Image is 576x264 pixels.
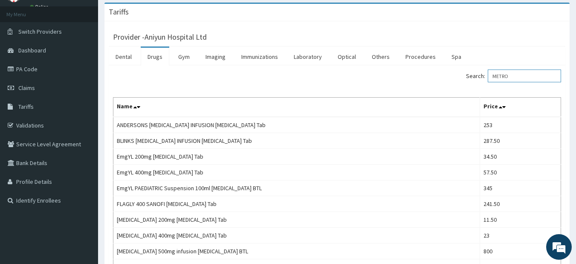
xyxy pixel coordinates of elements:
td: 34.50 [480,149,561,165]
td: 800 [480,244,561,259]
td: 287.50 [480,133,561,149]
img: d_794563401_company_1708531726252_794563401 [16,43,35,64]
td: 345 [480,180,561,196]
input: Search: [488,70,561,82]
th: Price [480,98,561,117]
a: Imaging [199,48,232,66]
textarea: Type your message and hit 'Enter' [4,174,162,204]
td: [MEDICAL_DATA] 200mg [MEDICAL_DATA] Tab [113,212,480,228]
a: Drugs [141,48,169,66]
a: Spa [445,48,468,66]
a: Laboratory [287,48,329,66]
span: Claims [18,84,35,92]
a: Immunizations [234,48,285,66]
a: Others [365,48,397,66]
td: [MEDICAL_DATA] 500mg infusion [MEDICAL_DATA] BTL [113,244,480,259]
div: Chat with us now [44,48,143,59]
td: 57.50 [480,165,561,180]
td: EmgYL 200mg [MEDICAL_DATA] Tab [113,149,480,165]
a: Procedures [399,48,443,66]
span: Switch Providers [18,28,62,35]
td: [MEDICAL_DATA] 400mg [MEDICAL_DATA] Tab [113,228,480,244]
th: Name [113,98,480,117]
td: FLAGLY 400 SANOFI [MEDICAL_DATA] Tab [113,196,480,212]
td: BLINKS [MEDICAL_DATA] INFUSION [MEDICAL_DATA] Tab [113,133,480,149]
label: Search: [466,70,561,82]
span: Dashboard [18,46,46,54]
td: EmgYL 400mg [MEDICAL_DATA] Tab [113,165,480,180]
td: 253 [480,117,561,133]
td: 241.50 [480,196,561,212]
td: ANDERSONS [MEDICAL_DATA] INFUSION [MEDICAL_DATA] Tab [113,117,480,133]
span: We're online! [49,78,118,164]
td: EmgYL PAEDIATRIC Suspension 100ml [MEDICAL_DATA] BTL [113,180,480,196]
a: Dental [109,48,139,66]
a: Gym [171,48,197,66]
div: Minimize live chat window [140,4,160,25]
h3: Tariffs [109,8,129,16]
td: 23 [480,228,561,244]
h3: Provider - Aniyun Hospital Ltd [113,33,207,41]
a: Optical [331,48,363,66]
a: Online [30,4,50,10]
td: 11.50 [480,212,561,228]
span: Tariffs [18,103,34,110]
